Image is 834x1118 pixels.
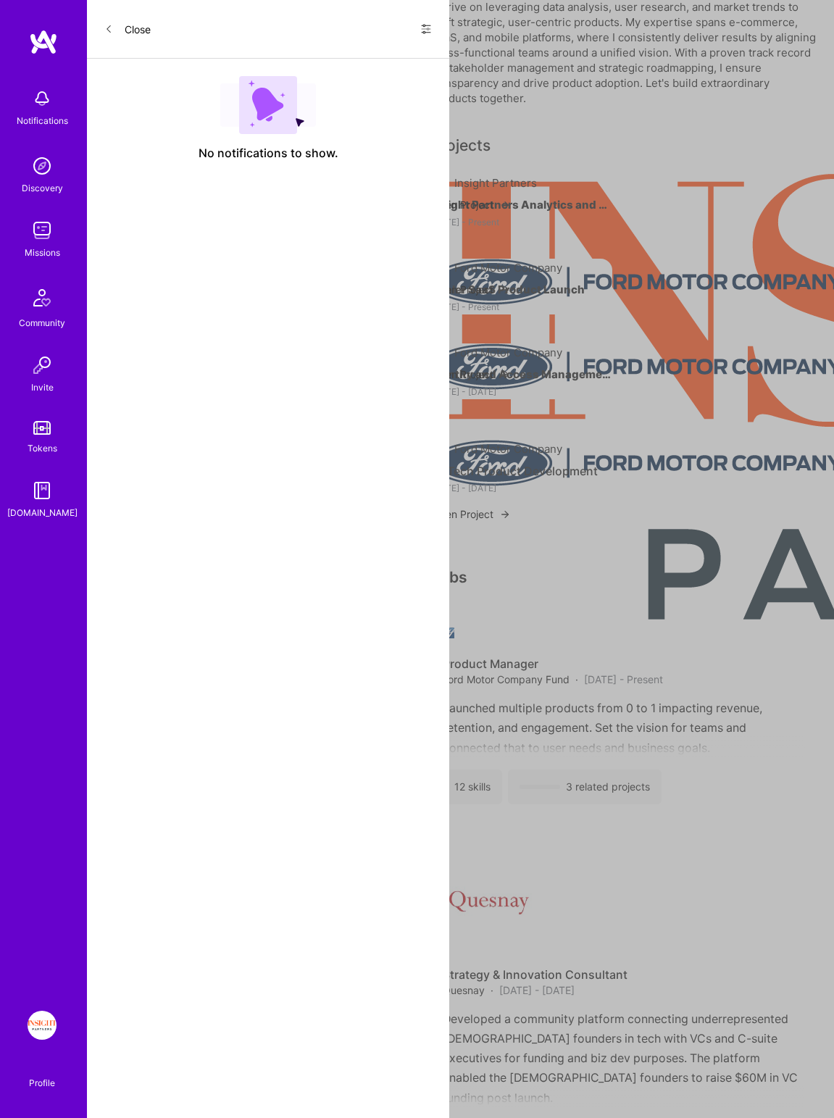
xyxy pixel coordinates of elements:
div: [DOMAIN_NAME] [7,505,78,520]
img: guide book [28,476,57,505]
a: Profile [24,1060,60,1089]
img: bell [28,84,57,113]
img: empty [220,76,316,134]
span: No notifications to show. [199,146,338,161]
img: teamwork [28,216,57,245]
img: Community [25,280,59,315]
img: Invite [28,351,57,380]
div: Tokens [28,441,57,456]
div: Invite [31,380,54,395]
button: Close [104,17,151,41]
div: Notifications [17,113,68,128]
div: Profile [29,1075,55,1089]
div: Community [19,315,65,330]
img: tokens [33,421,51,435]
img: logo [29,29,58,55]
a: Insight Partners: Data & AI - Sourcing [24,1011,60,1040]
div: Discovery [22,180,63,196]
img: discovery [28,151,57,180]
div: Missions [25,245,60,260]
img: Insight Partners: Data & AI - Sourcing [28,1011,57,1040]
